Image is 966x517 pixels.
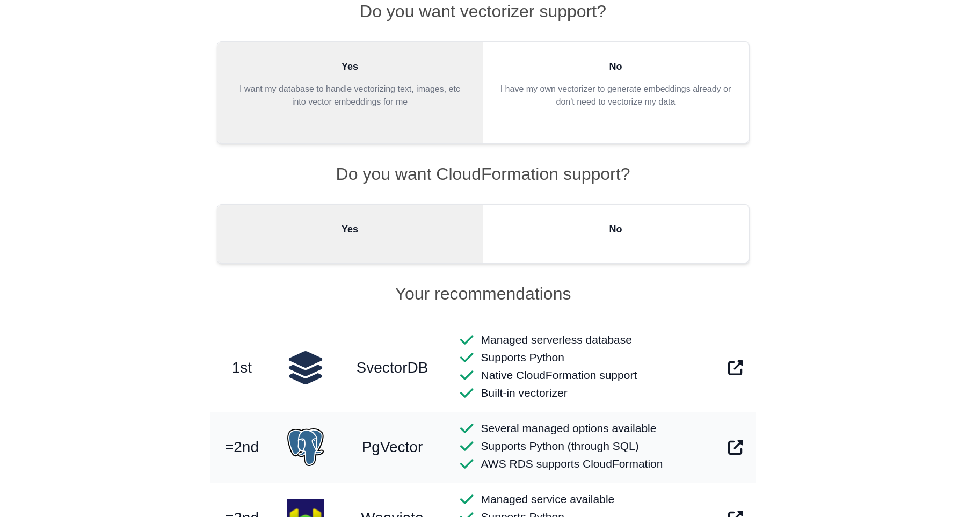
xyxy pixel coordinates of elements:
a: SvectorDB [350,362,434,373]
h3: Yes [342,222,358,237]
span: Supports Python [481,352,564,363]
h2: Your recommendations [395,281,571,307]
span: Managed service available [481,494,615,505]
span: Several managed options available [481,423,657,434]
p: I have my own vectorizer to generate embeddings already or don't need to vectorize my data [500,83,731,108]
span: AWS RDS supports CloudFormation [481,458,663,469]
a: PgVector [350,442,434,453]
span: Built-in vectorizer [481,388,568,398]
span: Supports Python (through SQL) [481,441,639,452]
span: Native CloudFormation support [481,370,637,381]
h2: 1st [223,362,261,373]
p: I want my database to handle vectorizing text, images, etc into vector embeddings for me [235,83,466,108]
img: postgres.svg [287,428,324,466]
h3: No [609,222,622,237]
h2: Do you want CloudFormation support? [336,161,630,187]
h3: Yes [235,59,466,74]
span: Managed serverless database [481,334,632,345]
h2: =2nd [223,442,261,453]
img: svectordb.svg [287,349,324,387]
h3: No [500,59,731,74]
